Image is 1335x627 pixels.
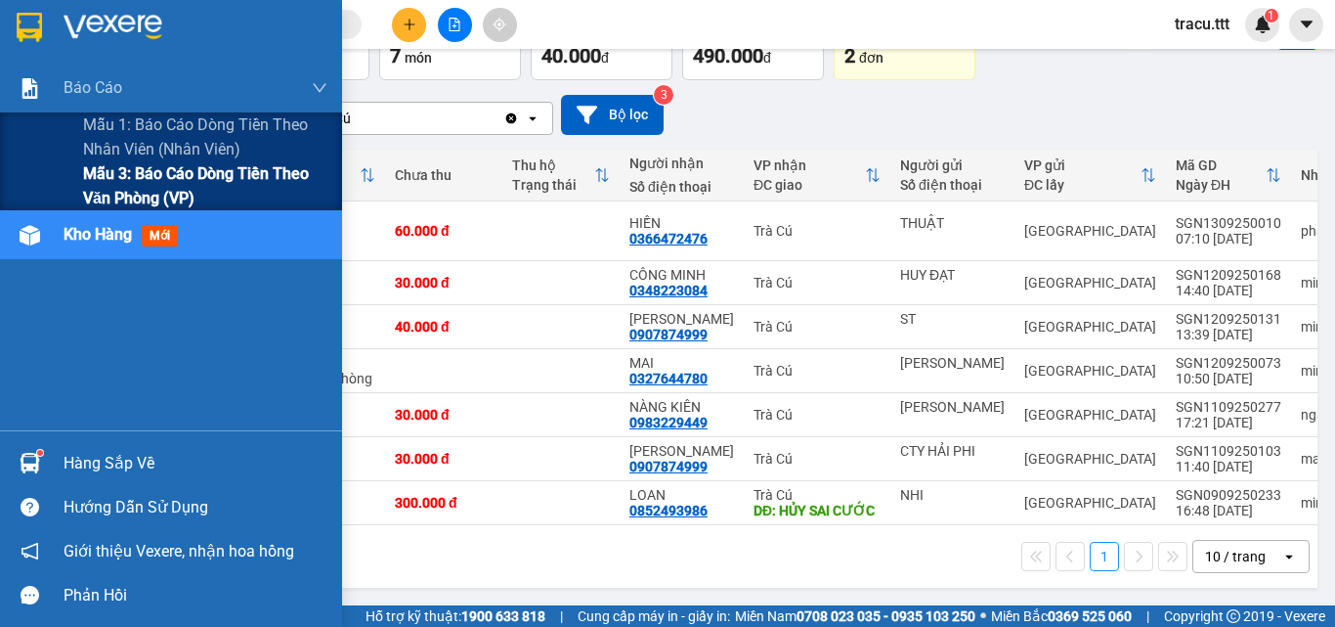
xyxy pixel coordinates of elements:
button: aim [483,8,517,42]
span: Báo cáo [64,75,122,100]
div: THUẬT [900,215,1005,231]
div: 30.000 đ [395,275,493,291]
div: Trà Cú [754,451,881,467]
span: Giới thiệu Vexere, nhận hoa hồng [64,539,294,563]
sup: 1 [1265,9,1278,22]
span: Kho hàng [64,225,132,244]
span: down [312,80,327,96]
div: [GEOGRAPHIC_DATA] [1024,319,1156,335]
div: SGN1309250010 [1176,215,1281,231]
div: Mã GD [1176,157,1266,173]
span: tracu.ttt [1159,12,1245,36]
div: Ngày ĐH [1176,177,1266,193]
th: Toggle SortBy [502,150,620,202]
div: 0983229449 [629,415,708,430]
span: đơn [859,50,883,66]
span: 40.000 [541,44,601,67]
span: Hỗ trợ kỹ thuật: [366,605,545,627]
div: Chưa thu [395,167,493,183]
sup: 3 [654,85,673,105]
div: [GEOGRAPHIC_DATA] [1024,407,1156,423]
svg: open [525,111,540,126]
div: [GEOGRAPHIC_DATA] [1024,223,1156,239]
strong: 0369 525 060 [1048,608,1132,624]
div: Trà Cú [754,363,881,379]
span: caret-down [1298,16,1315,33]
span: ⚪️ [980,612,986,620]
div: Người gửi [900,157,1005,173]
span: 490.000 [693,44,763,67]
div: Trà Cú [754,223,881,239]
button: file-add [438,8,472,42]
div: 10:50 [DATE] [1176,371,1281,386]
strong: 0708 023 035 - 0935 103 250 [797,608,975,624]
span: notification [21,542,39,560]
div: MỸ PHƯƠNG [900,399,1005,415]
th: Toggle SortBy [1014,150,1166,202]
span: đ [763,50,771,66]
div: TẤN TRUNG [629,311,734,327]
span: 7 [390,44,401,67]
div: 300.000 đ [395,495,493,511]
strong: 1900 633 818 [461,608,545,624]
div: Trà Cú [754,407,881,423]
span: question-circle [21,498,39,516]
div: Số điện thoại [900,177,1005,193]
div: 30.000 đ [395,407,493,423]
input: Selected Trà Cú. [353,109,355,128]
div: VP gửi [1024,157,1141,173]
div: [GEOGRAPHIC_DATA] [1024,451,1156,467]
span: message [21,586,39,605]
div: 0907874999 [629,327,708,342]
span: copyright [1227,609,1240,623]
div: SGN1209250073 [1176,355,1281,371]
div: 40.000 đ [395,319,493,335]
div: MAI [629,355,734,371]
div: NÀNG KIÊN [629,399,734,415]
div: Phản hồi [64,581,327,610]
div: 0907874999 [629,459,708,474]
div: [GEOGRAPHIC_DATA] [1024,275,1156,291]
div: 13:39 [DATE] [1176,327,1281,342]
div: 0852493986 [629,503,708,518]
div: [GEOGRAPHIC_DATA] [1024,495,1156,511]
span: mới [142,225,178,246]
div: ĐC lấy [1024,177,1141,193]
span: đ [601,50,609,66]
img: logo-vxr [17,13,42,42]
div: Trà Cú [754,319,881,335]
span: Mẫu 1: Báo cáo dòng tiền theo nhân viên (nhân viên) [83,112,327,161]
div: Số điện thoại [629,179,734,195]
img: warehouse-icon [20,225,40,246]
div: SGN0909250233 [1176,487,1281,503]
span: file-add [448,18,461,31]
div: Hướng dẫn sử dụng [64,493,327,522]
img: icon-new-feature [1254,16,1271,33]
div: Người nhận [629,156,734,171]
div: SGN1109250103 [1176,443,1281,459]
span: plus [403,18,416,31]
div: TẤN TRUNG [629,443,734,459]
button: 1 [1090,542,1119,571]
span: 1 [1268,9,1274,22]
div: 07:10 [DATE] [1176,231,1281,246]
div: NHI [900,487,1005,503]
div: 30.000 đ [395,451,493,467]
svg: open [1281,549,1297,564]
div: CÔNG MINH [629,267,734,283]
div: HUY ĐẠT [900,267,1005,283]
div: 17:21 [DATE] [1176,415,1281,430]
button: Bộ lọc [561,95,664,135]
div: 11:40 [DATE] [1176,459,1281,474]
div: 10 / trang [1205,547,1266,566]
div: LOAN [629,487,734,503]
div: SGN1109250277 [1176,399,1281,415]
sup: 1 [37,450,43,456]
div: 0366472476 [629,231,708,246]
div: SGN1209250131 [1176,311,1281,327]
img: warehouse-icon [20,453,40,473]
div: Trà Cú [754,487,881,503]
span: aim [493,18,506,31]
div: NGỌC ANH [900,355,1005,371]
div: Trà Cú [754,275,881,291]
